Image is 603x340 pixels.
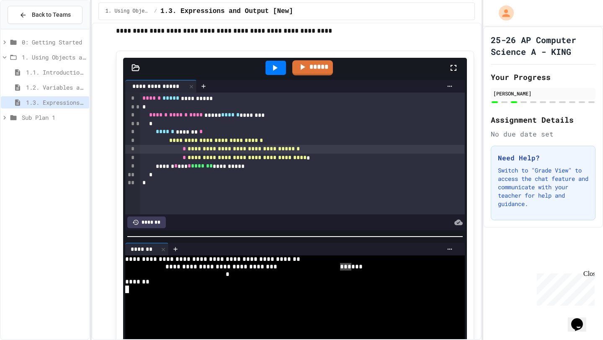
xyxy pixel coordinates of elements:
span: 1. Using Objects and Methods [22,53,86,62]
p: Switch to "Grade View" to access the chat feature and communicate with your teacher for help and ... [498,166,588,208]
h1: 25-26 AP Computer Science A - KING [491,34,595,57]
span: 1.3. Expressions and Output [New] [160,6,293,16]
span: 1. Using Objects and Methods [106,8,151,15]
div: [PERSON_NAME] [493,90,593,97]
div: My Account [490,3,516,23]
h2: Your Progress [491,71,595,83]
iframe: chat widget [533,270,595,306]
button: Back to Teams [8,6,82,24]
span: 1.2. Variables and Data Types [26,83,86,92]
span: Sub Plan 1 [22,113,86,122]
span: 0: Getting Started [22,38,86,46]
span: Back to Teams [32,10,71,19]
span: 1.1. Introduction to Algorithms, Programming, and Compilers [26,68,86,77]
div: Chat with us now!Close [3,3,58,53]
span: / [154,8,157,15]
iframe: chat widget [568,307,595,332]
span: 1.3. Expressions and Output [New] [26,98,86,107]
h3: Need Help? [498,153,588,163]
h2: Assignment Details [491,114,595,126]
div: No due date set [491,129,595,139]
